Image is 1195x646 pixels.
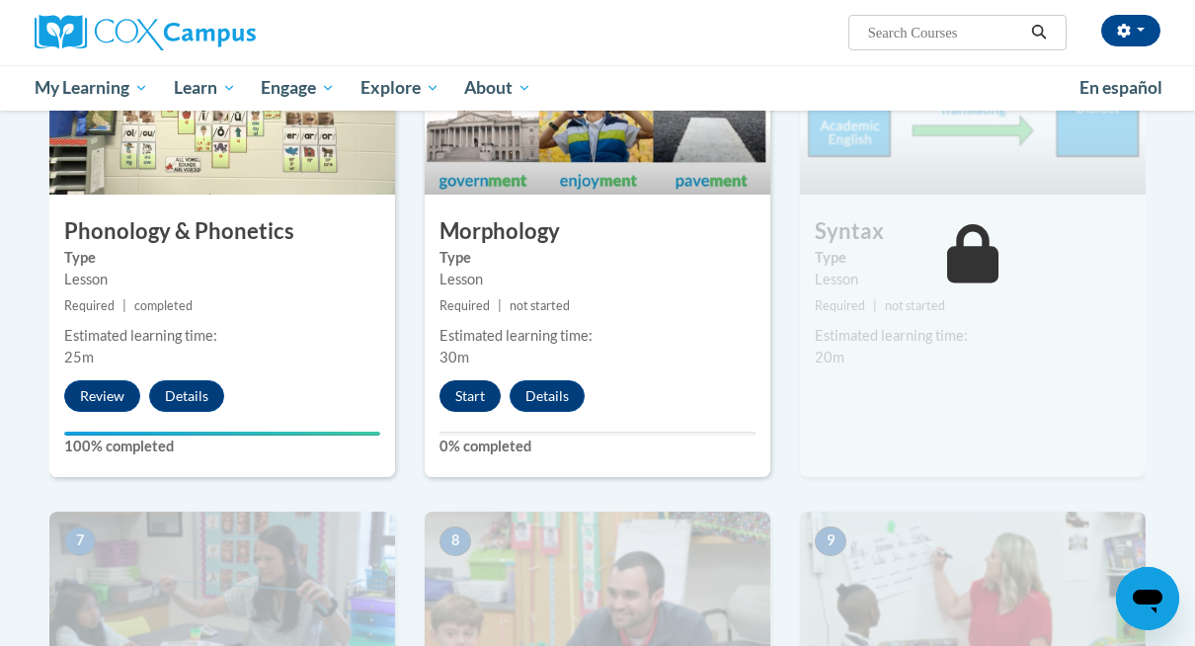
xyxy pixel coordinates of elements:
span: 7 [64,526,96,556]
label: Type [64,247,380,269]
button: Details [510,380,585,412]
h3: Phonology & Phonetics [49,216,395,247]
button: Details [149,380,224,412]
label: Type [815,247,1131,269]
span: | [122,298,126,313]
a: About [452,65,545,111]
div: Lesson [815,269,1131,290]
div: Estimated learning time: [815,325,1131,347]
input: Search Courses [866,21,1024,44]
h3: Syntax [800,216,1146,247]
label: 0% completed [439,436,756,457]
span: Required [815,298,865,313]
h3: Morphology [425,216,770,247]
span: Engage [261,76,335,100]
a: En español [1067,67,1175,109]
button: Account Settings [1101,15,1160,46]
span: | [873,298,877,313]
span: Learn [174,76,236,100]
a: My Learning [22,65,161,111]
span: Explore [360,76,439,100]
span: not started [885,298,945,313]
a: Engage [248,65,348,111]
span: | [498,298,502,313]
button: Search [1024,21,1054,44]
span: Required [64,298,115,313]
div: Lesson [64,269,380,290]
span: 30m [439,349,469,365]
a: Learn [161,65,249,111]
span: completed [134,298,193,313]
span: Required [439,298,490,313]
span: 20m [815,349,844,365]
iframe: Button to launch messaging window [1116,567,1179,630]
label: 100% completed [64,436,380,457]
span: En español [1079,77,1162,98]
div: Lesson [439,269,756,290]
div: Your progress [64,432,380,436]
a: Explore [348,65,452,111]
div: Estimated learning time: [439,325,756,347]
button: Review [64,380,140,412]
a: Cox Campus [35,15,390,50]
span: 8 [439,526,471,556]
img: Cox Campus [35,15,256,50]
div: Main menu [20,65,1175,111]
button: Start [439,380,501,412]
span: About [464,76,531,100]
span: 9 [815,526,846,556]
span: not started [510,298,570,313]
div: Estimated learning time: [64,325,380,347]
span: My Learning [35,76,148,100]
span: 25m [64,349,94,365]
label: Type [439,247,756,269]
